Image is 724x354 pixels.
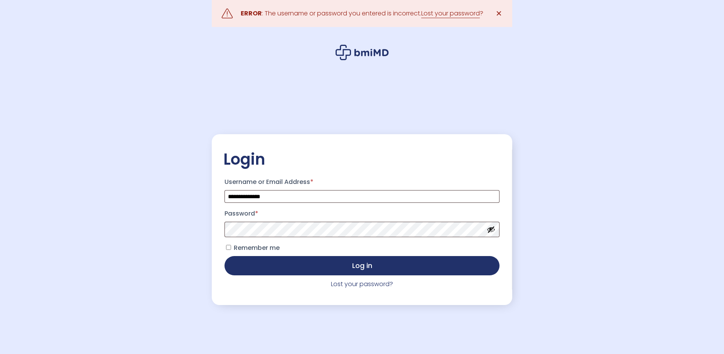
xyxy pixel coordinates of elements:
[241,9,262,18] strong: ERROR
[331,280,393,288] a: Lost your password?
[487,225,495,234] button: Show password
[226,245,231,250] input: Remember me
[224,207,500,220] label: Password
[234,243,280,252] span: Remember me
[224,256,500,275] button: Log in
[241,8,483,19] div: : The username or password you entered is incorrect. ?
[224,176,500,188] label: Username or Email Address
[223,150,501,169] h2: Login
[491,6,506,21] a: ✕
[421,9,480,18] a: Lost your password
[496,8,502,19] span: ✕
